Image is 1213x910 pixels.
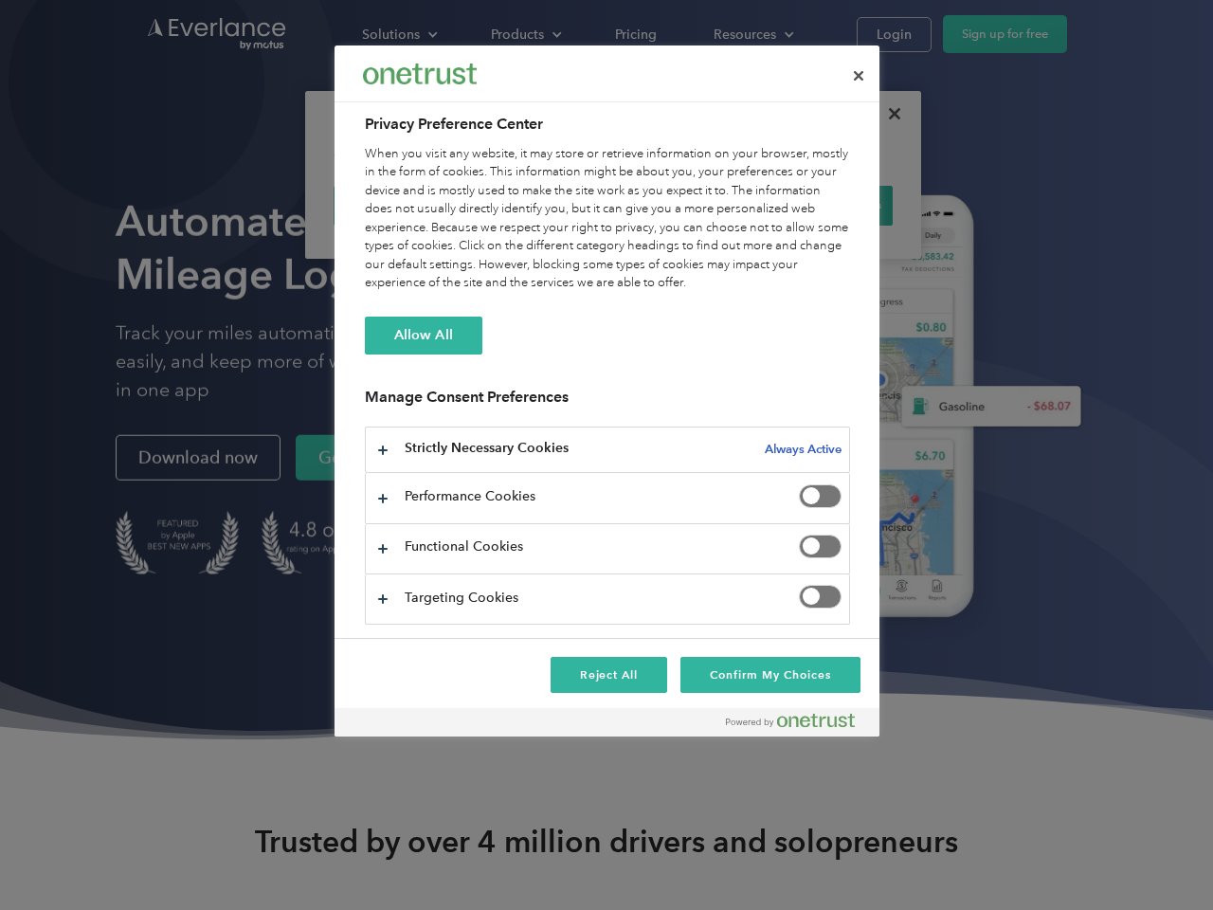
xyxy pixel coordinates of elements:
button: Allow All [365,317,482,355]
button: Confirm My Choices [680,657,860,693]
div: Privacy Preference Center [335,45,879,737]
h3: Manage Consent Preferences [365,388,850,417]
div: Everlance [363,55,477,93]
div: When you visit any website, it may store or retrieve information on your browser, mostly in the f... [365,145,850,293]
h2: Privacy Preference Center [365,113,850,136]
img: Powered by OneTrust Opens in a new Tab [726,713,855,728]
img: Everlance [363,64,477,83]
button: Close [838,55,879,97]
div: Preference center [335,45,879,737]
a: Powered by OneTrust Opens in a new Tab [726,713,870,737]
button: Reject All [551,657,668,693]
